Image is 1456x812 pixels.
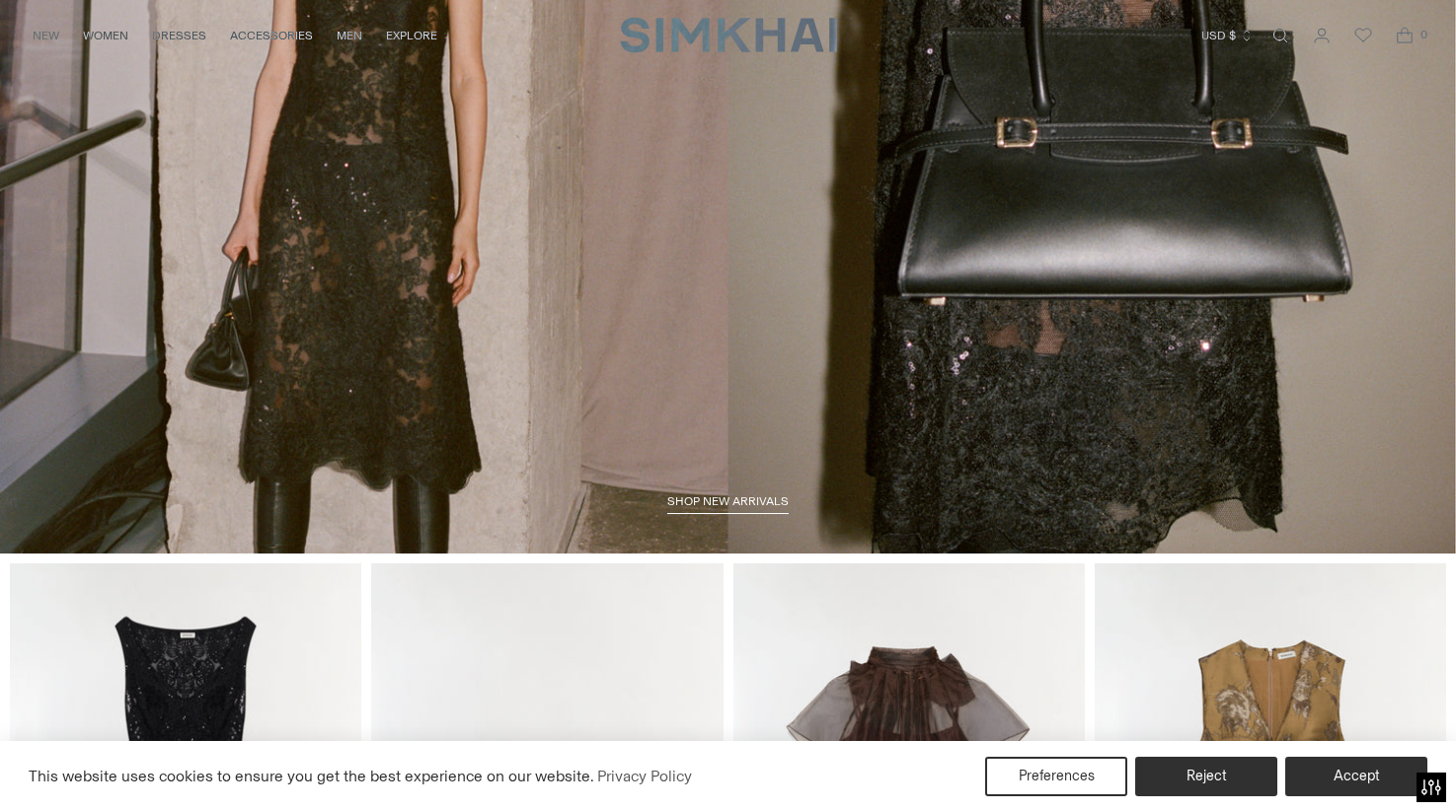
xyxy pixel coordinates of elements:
[620,16,837,54] a: SIMKHAI
[1343,16,1383,55] a: Wishlist
[594,762,695,791] a: Privacy Policy (opens in a new tab)
[985,757,1127,796] button: Preferences
[386,14,437,57] a: EXPLORE
[1261,16,1300,55] a: Open search modal
[29,767,594,785] span: This website uses cookies to ensure you get the best experience on our website.
[1285,757,1427,796] button: Accept
[230,14,313,57] a: ACCESSORIES
[33,14,59,57] a: NEW
[337,14,362,57] a: MEN
[667,494,789,508] span: shop new arrivals
[152,14,206,57] a: DRESSES
[1302,16,1341,55] a: Go to the account page
[83,14,128,57] a: WOMEN
[1201,14,1254,57] button: USD $
[1385,16,1424,55] a: Open cart modal
[1415,26,1432,43] span: 0
[1135,757,1277,796] button: Reject
[667,494,789,514] a: shop new arrivals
